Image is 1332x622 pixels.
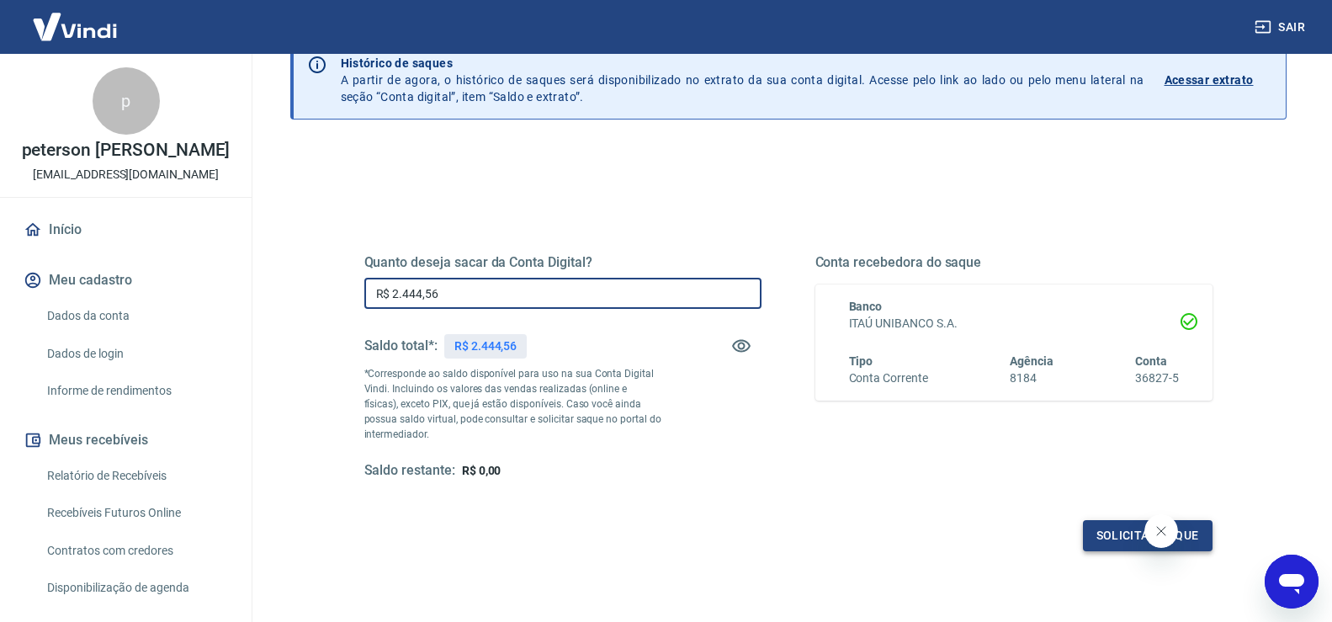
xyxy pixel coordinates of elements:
[364,462,455,480] h5: Saldo restante:
[364,338,438,354] h5: Saldo total*:
[364,254,762,271] h5: Quanto deseja sacar da Conta Digital?
[40,299,231,333] a: Dados da conta
[815,254,1213,271] h5: Conta recebedora do saque
[40,337,231,371] a: Dados de login
[849,354,873,368] span: Tipo
[341,55,1144,105] p: A partir de agora, o histórico de saques será disponibilizado no extrato da sua conta digital. Ac...
[40,374,231,408] a: Informe de rendimentos
[1144,514,1178,548] iframe: Fechar mensagem
[849,300,883,313] span: Banco
[364,366,662,442] p: *Corresponde ao saldo disponível para uso na sua Conta Digital Vindi. Incluindo os valores das ve...
[454,338,517,355] p: R$ 2.444,56
[849,315,1179,332] h6: ITAÚ UNIBANCO S.A.
[341,55,1144,72] p: Histórico de saques
[1083,520,1213,551] button: Solicitar saque
[33,166,219,183] p: [EMAIL_ADDRESS][DOMAIN_NAME]
[20,211,231,248] a: Início
[40,534,231,568] a: Contratos com credores
[22,141,231,159] p: peterson [PERSON_NAME]
[40,459,231,493] a: Relatório de Recebíveis
[1010,369,1053,387] h6: 8184
[1165,55,1272,105] a: Acessar extrato
[1265,555,1319,609] iframe: Botão para abrir a janela de mensagens
[10,12,141,25] span: Olá! Precisa de ajuda?
[20,262,231,299] button: Meu cadastro
[849,369,928,387] h6: Conta Corrente
[40,496,231,530] a: Recebíveis Futuros Online
[1165,72,1254,88] p: Acessar extrato
[1135,369,1179,387] h6: 36827-5
[1251,12,1312,43] button: Sair
[1010,354,1053,368] span: Agência
[20,422,231,459] button: Meus recebíveis
[40,571,231,605] a: Disponibilização de agenda
[462,464,501,477] span: R$ 0,00
[20,1,130,52] img: Vindi
[93,67,160,135] div: p
[1135,354,1167,368] span: Conta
